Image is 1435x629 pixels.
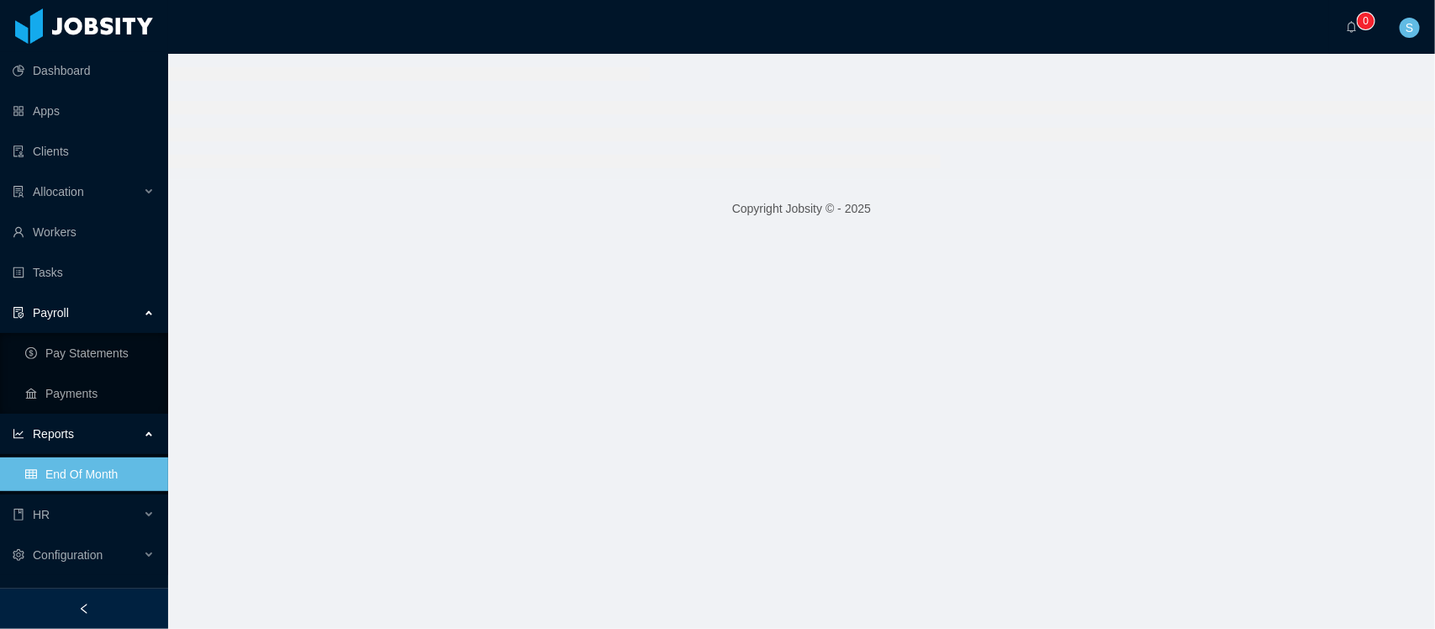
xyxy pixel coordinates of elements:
sup: 0 [1358,13,1374,29]
span: Payroll [33,306,69,320]
span: Allocation [33,185,84,198]
i: icon: book [13,509,24,521]
footer: Copyright Jobsity © - 2025 [168,180,1435,238]
span: HR [33,508,50,521]
i: icon: setting [13,549,24,561]
i: icon: bell [1346,21,1358,33]
i: icon: line-chart [13,428,24,440]
span: S [1406,18,1413,38]
a: icon: profileTasks [13,256,155,289]
a: icon: userWorkers [13,215,155,249]
i: icon: file-protect [13,307,24,319]
a: icon: bankPayments [25,377,155,410]
a: icon: auditClients [13,135,155,168]
a: icon: tableEnd Of Month [25,457,155,491]
span: Reports [33,427,74,441]
a: icon: dollarPay Statements [25,336,155,370]
i: icon: solution [13,186,24,198]
a: icon: pie-chartDashboard [13,54,155,87]
span: Configuration [33,548,103,562]
a: icon: appstoreApps [13,94,155,128]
